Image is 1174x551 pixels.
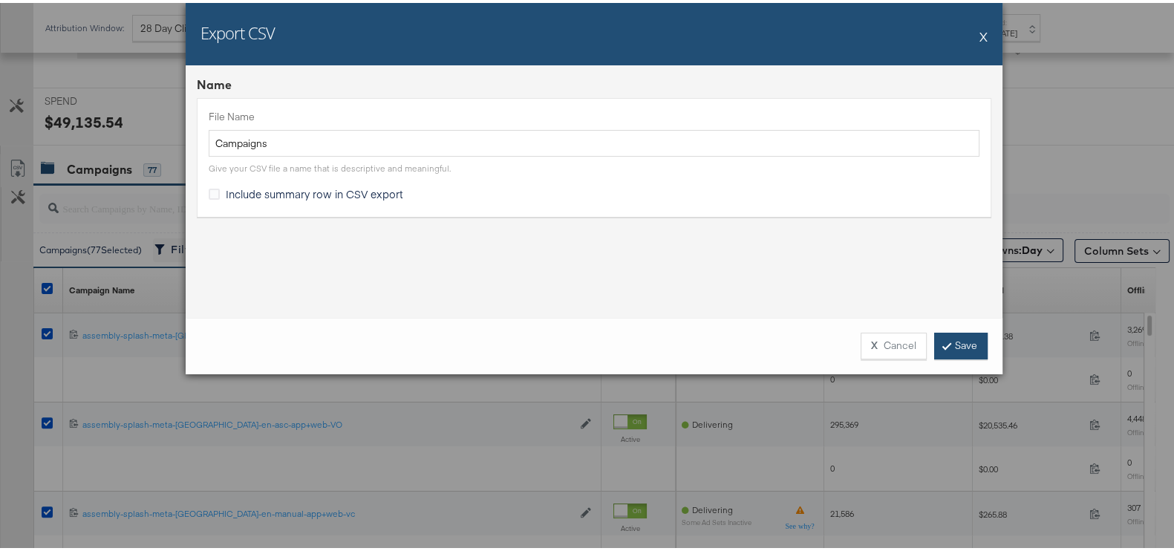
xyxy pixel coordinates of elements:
[871,336,878,350] strong: X
[197,74,991,91] div: Name
[200,19,275,41] h2: Export CSV
[934,330,988,356] a: Save
[226,183,403,198] span: Include summary row in CSV export
[979,19,988,48] button: X
[861,330,927,356] button: XCancel
[209,107,979,121] label: File Name
[209,160,451,172] div: Give your CSV file a name that is descriptive and meaningful.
